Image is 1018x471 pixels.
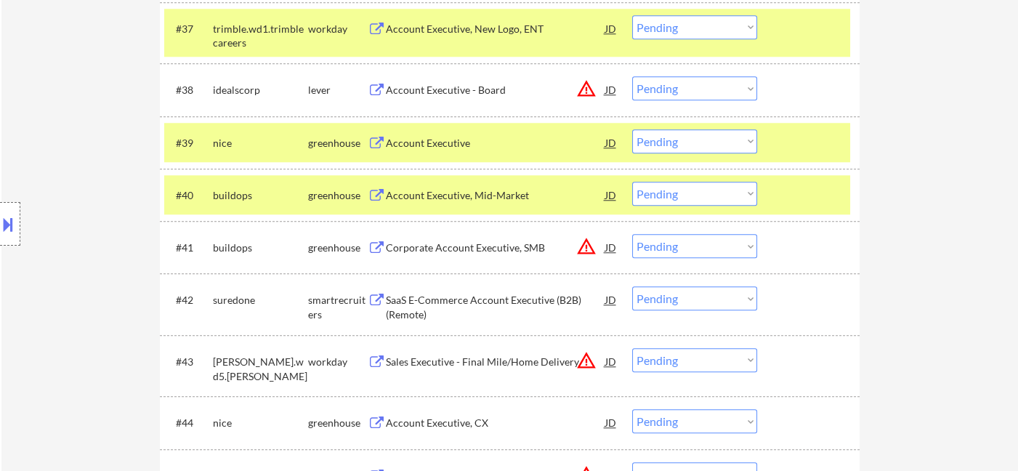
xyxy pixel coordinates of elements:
div: Sales Executive - Final Mile/Home Delivery [386,355,605,369]
div: Account Executive, New Logo, ENT [386,22,605,36]
div: Account Executive [386,136,605,150]
div: lever [308,83,368,97]
div: idealscorp [213,83,308,97]
div: greenhouse [308,241,368,255]
div: JD [604,409,618,435]
div: #38 [176,83,201,97]
div: buildops [213,188,308,203]
div: trimble.wd1.trimblecareers [213,22,308,50]
div: nice [213,136,308,150]
div: greenhouse [308,188,368,203]
div: Account Executive - Board [386,83,605,97]
button: warning_amber [576,236,597,257]
div: JD [604,129,618,156]
div: greenhouse [308,416,368,430]
div: smartrecruiters [308,293,368,321]
div: JD [604,76,618,102]
div: JD [604,15,618,41]
div: Corporate Account Executive, SMB [386,241,605,255]
div: #44 [176,416,201,430]
div: greenhouse [308,136,368,150]
div: JD [604,234,618,260]
div: [PERSON_NAME].wd5.[PERSON_NAME] [213,355,308,383]
div: #37 [176,22,201,36]
div: JD [604,348,618,374]
div: buildops [213,241,308,255]
button: warning_amber [576,350,597,371]
div: workday [308,22,368,36]
div: nice [213,416,308,430]
div: workday [308,355,368,369]
div: Account Executive, CX [386,416,605,430]
button: warning_amber [576,78,597,99]
div: #43 [176,355,201,369]
div: suredone [213,293,308,307]
div: SaaS E-Commerce Account Executive (B2B) (Remote) [386,293,605,321]
div: JD [604,182,618,208]
div: Account Executive, Mid-Market [386,188,605,203]
div: JD [604,286,618,313]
